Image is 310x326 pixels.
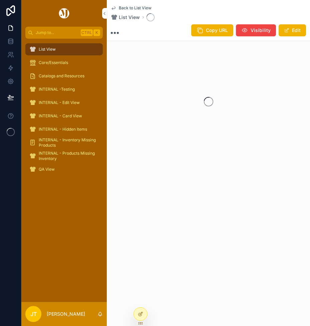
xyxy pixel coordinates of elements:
[94,30,99,35] span: K
[111,5,151,11] a: Back to List View
[39,60,68,65] span: Core/Essentials
[25,163,103,175] a: QA View
[39,151,96,161] span: INTERNAL - Products Missing Inventory
[39,137,96,148] span: INTERNAL - Inventory Missing Products
[21,39,107,184] div: scrollable content
[119,5,151,11] span: Back to List View
[39,87,75,92] span: INTERNAL -Testing
[25,27,103,39] button: Jump to...CtrlK
[25,57,103,69] a: Core/Essentials
[39,73,84,79] span: Catalogs and Resources
[279,24,306,36] button: Edit
[58,8,70,19] img: App logo
[111,14,140,21] a: List View
[25,150,103,162] a: INTERNAL - Products Missing Inventory
[251,27,271,34] span: Visibility
[206,27,228,34] span: Copy URL
[39,127,87,132] span: INTERNAL - Hidden Items
[39,113,82,119] span: INTERNAL - Card View
[30,310,37,318] span: JT
[25,137,103,149] a: INTERNAL - Inventory Missing Products
[39,100,80,105] span: INTERNAL - Edit View
[25,83,103,95] a: INTERNAL -Testing
[119,14,140,21] span: List View
[191,24,233,36] button: Copy URL
[39,167,55,172] span: QA View
[236,24,276,36] button: Visibility
[47,311,85,317] p: [PERSON_NAME]
[36,30,78,35] span: Jump to...
[25,123,103,135] a: INTERNAL - Hidden Items
[25,97,103,109] a: INTERNAL - Edit View
[25,43,103,55] a: List View
[81,29,93,36] span: Ctrl
[25,110,103,122] a: INTERNAL - Card View
[39,47,56,52] span: List View
[25,70,103,82] a: Catalogs and Resources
